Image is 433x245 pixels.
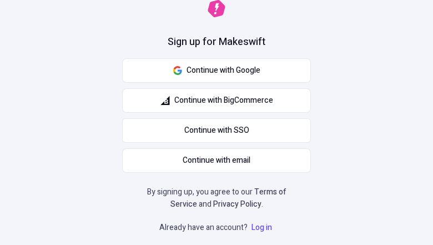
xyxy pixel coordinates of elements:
[187,64,260,77] span: Continue with Google
[174,94,273,107] span: Continue with BigCommerce
[168,35,265,49] h1: Sign up for Makeswift
[143,186,290,211] p: By signing up, you agree to our and .
[213,198,261,210] a: Privacy Policy
[122,118,311,143] a: Continue with SSO
[159,222,274,234] p: Already have an account?
[122,58,311,83] button: Continue with Google
[122,88,311,113] button: Continue with BigCommerce
[249,222,274,233] a: Log in
[183,154,250,167] span: Continue with email
[122,148,311,173] button: Continue with email
[170,186,286,210] a: Terms of Service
